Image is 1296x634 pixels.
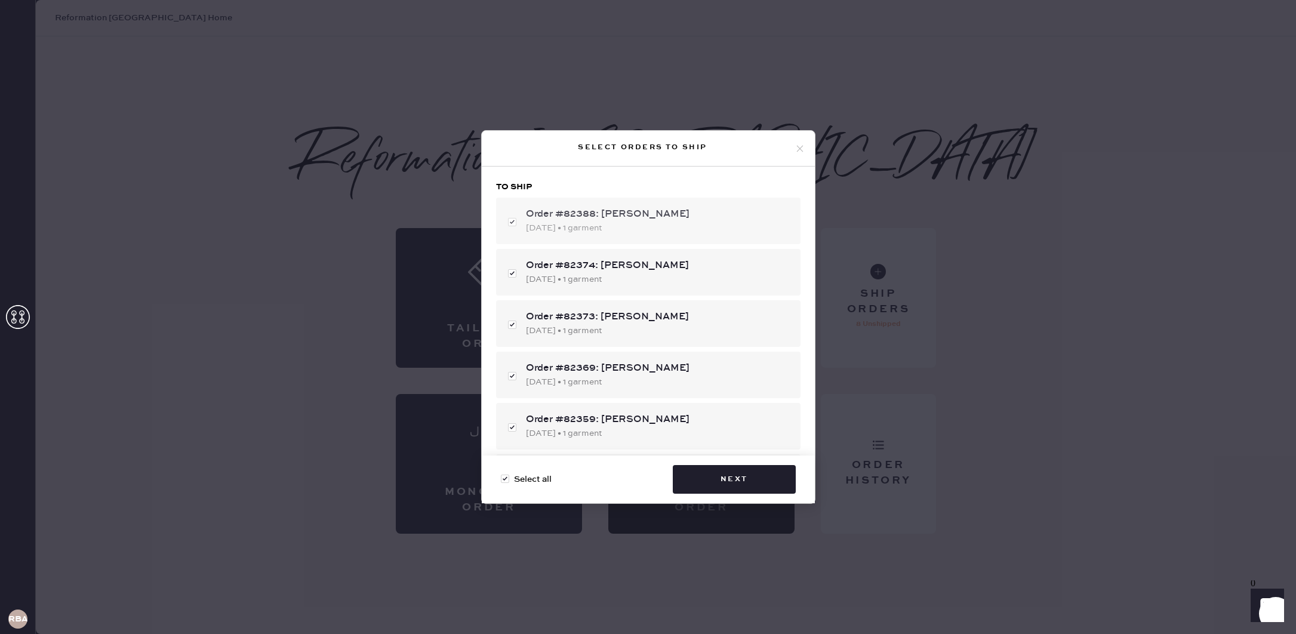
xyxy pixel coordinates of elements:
[526,310,791,324] div: Order #82373: [PERSON_NAME]
[496,181,801,193] h3: To ship
[673,465,796,494] button: Next
[491,140,795,155] div: Select orders to ship
[526,413,791,427] div: Order #82359: [PERSON_NAME]
[8,615,27,623] h3: RBA
[514,473,552,486] span: Select all
[526,273,791,286] div: [DATE] • 1 garment
[526,207,791,221] div: Order #82388: [PERSON_NAME]
[526,221,791,235] div: [DATE] • 1 garment
[526,324,791,337] div: [DATE] • 1 garment
[526,361,791,376] div: Order #82369: [PERSON_NAME]
[1239,580,1291,632] iframe: Front Chat
[526,376,791,389] div: [DATE] • 1 garment
[526,258,791,273] div: Order #82374: [PERSON_NAME]
[526,427,791,440] div: [DATE] • 1 garment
